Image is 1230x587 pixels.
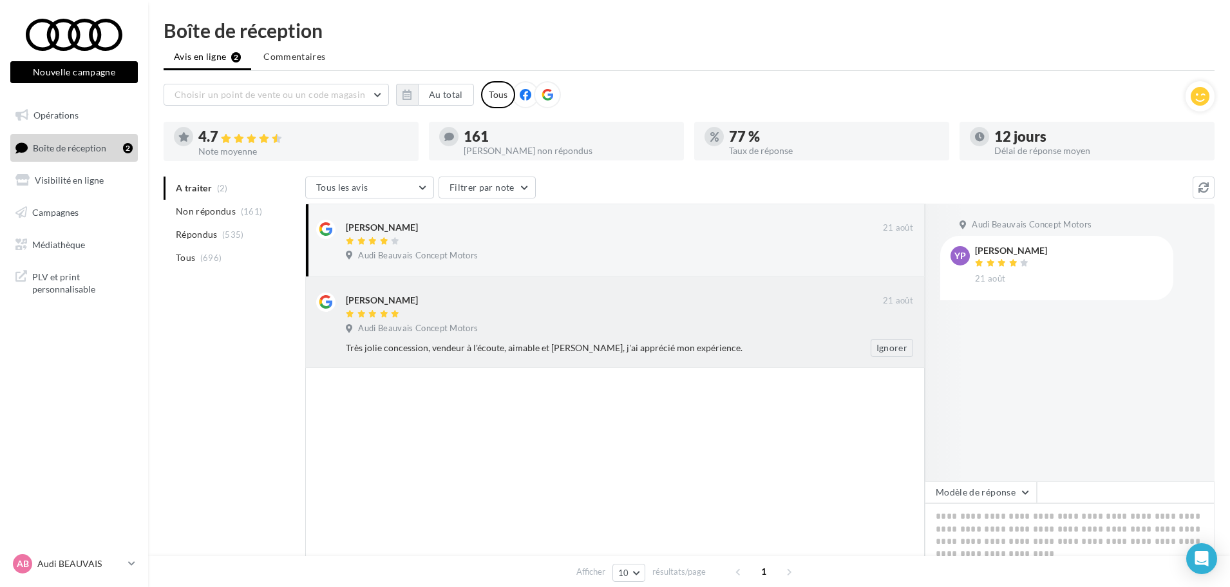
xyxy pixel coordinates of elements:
span: Audi Beauvais Concept Motors [358,323,478,334]
div: 4.7 [198,130,408,144]
button: Choisir un point de vente ou un code magasin [164,84,389,106]
div: [PERSON_NAME] non répondus [464,146,674,155]
span: 21 août [883,295,913,307]
span: Médiathèque [32,238,85,249]
div: Open Intercom Messenger [1186,543,1217,574]
button: Ignorer [871,339,913,357]
div: [PERSON_NAME] [346,294,418,307]
div: 77 % [729,130,939,144]
span: 21 août [975,273,1005,285]
button: Filtrer par note [439,177,536,198]
span: Audi Beauvais Concept Motors [358,250,478,262]
span: Tous [176,251,195,264]
span: Campagnes [32,207,79,218]
div: 161 [464,130,674,144]
span: (535) [222,229,244,240]
span: 1 [753,561,774,582]
span: (161) [241,206,263,217]
span: (696) [200,253,222,263]
span: PLV et print personnalisable [32,268,133,296]
div: [PERSON_NAME] [975,246,1047,255]
div: [PERSON_NAME] [346,221,418,234]
div: 2 [123,143,133,153]
span: Audi Beauvais Concept Motors [972,219,1092,231]
a: Visibilité en ligne [8,167,140,194]
span: Opérations [33,110,79,120]
span: Répondus [176,228,218,241]
button: Au total [418,84,474,106]
button: Au total [396,84,474,106]
span: résultats/page [652,566,706,578]
span: 21 août [883,222,913,234]
a: Opérations [8,102,140,129]
a: AB Audi BEAUVAIS [10,552,138,576]
div: 12 jours [994,130,1204,144]
button: Modèle de réponse [925,481,1037,503]
a: PLV et print personnalisable [8,263,140,301]
span: Tous les avis [316,182,368,193]
a: Médiathèque [8,231,140,258]
span: Boîte de réception [33,142,106,153]
button: Tous les avis [305,177,434,198]
span: Non répondus [176,205,236,218]
div: Très jolie concession, vendeur à l'écoute, aimable et [PERSON_NAME], j'ai apprécié mon expérience. [346,342,829,354]
span: Choisir un point de vente ou un code magasin [175,89,365,100]
div: Taux de réponse [729,146,939,155]
span: YP [954,249,966,262]
span: Commentaires [263,50,325,63]
p: Audi BEAUVAIS [37,557,123,570]
div: Tous [481,81,515,108]
div: Délai de réponse moyen [994,146,1204,155]
div: Note moyenne [198,147,408,156]
span: Visibilité en ligne [35,175,104,186]
a: Boîte de réception2 [8,134,140,162]
span: AB [17,557,29,570]
span: Afficher [576,566,605,578]
button: Nouvelle campagne [10,61,138,83]
div: Boîte de réception [164,21,1215,40]
span: 10 [618,568,629,578]
a: Campagnes [8,199,140,226]
button: 10 [612,564,645,582]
